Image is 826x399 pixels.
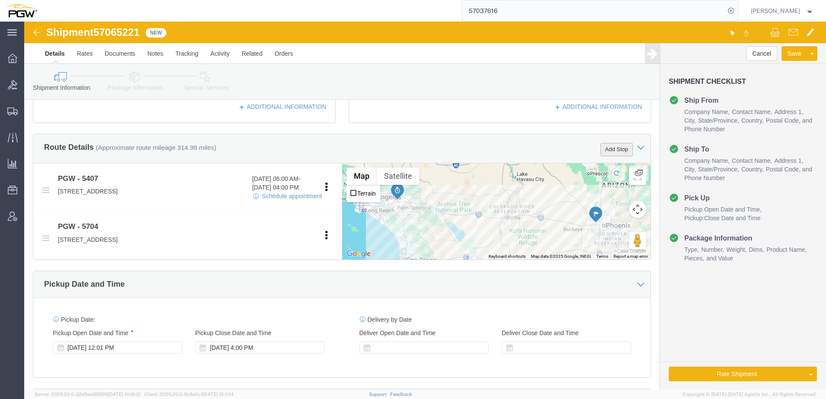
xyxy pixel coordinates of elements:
a: Feedback [390,392,412,397]
iframe: FS Legacy Container [24,22,826,390]
span: Server: 2025.20.0-32d5ea39505 [35,392,140,397]
button: [PERSON_NAME] [750,6,814,16]
span: [DATE] 10:18:31 [108,392,140,397]
span: Amber Hickey [751,6,800,16]
img: logo [6,4,37,17]
a: Support [369,392,391,397]
input: Search for shipment number, reference number [462,0,725,21]
span: [DATE] 12:11:14 [203,392,234,397]
span: Copyright © [DATE]-[DATE] Agistix Inc., All Rights Reserved [683,391,816,398]
span: Client: 2025.20.0-8c6e0cf [144,392,234,397]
